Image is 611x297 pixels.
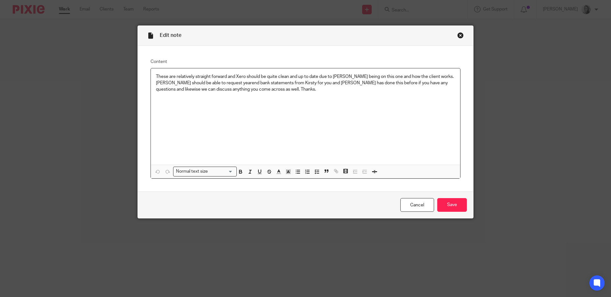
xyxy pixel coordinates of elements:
[160,33,181,38] span: Edit note
[210,168,233,175] input: Search for option
[437,198,467,212] input: Save
[400,198,434,212] a: Cancel
[156,73,455,93] p: These are relatively straight forward and Xero should be quite clean and up to date due to [PERSO...
[173,167,237,176] div: Search for option
[151,59,460,65] label: Content
[457,32,464,38] div: Close this dialog window
[175,168,209,175] span: Normal text size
